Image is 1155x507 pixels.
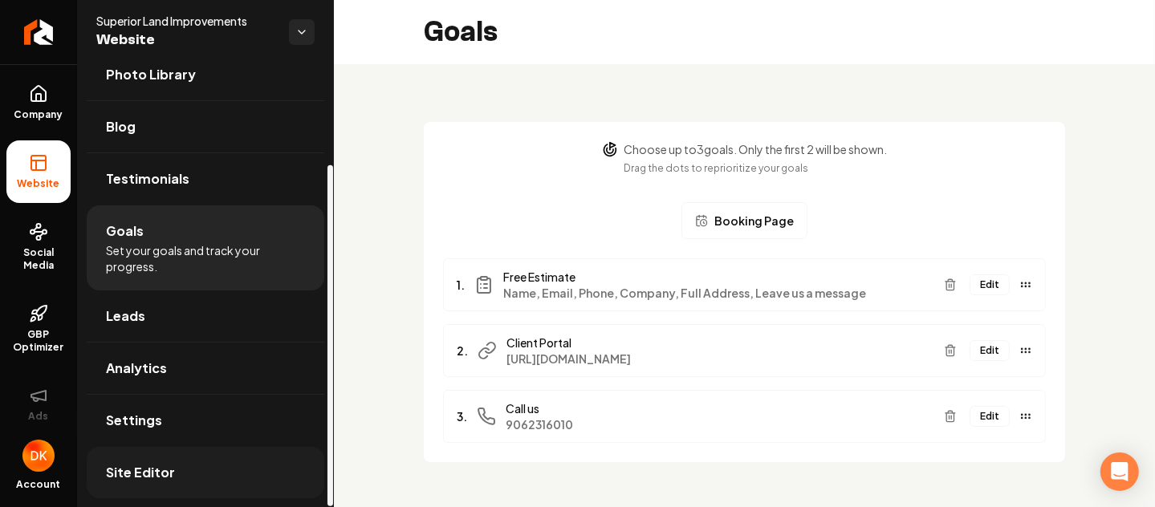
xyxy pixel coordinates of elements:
li: 1.Free EstimateName, Email, Phone, Company, Full Address, Leave us a messageEdit [443,258,1046,311]
span: Company [8,108,70,121]
button: Booking Page [681,202,807,239]
li: 3.Call us9062316010Edit [443,390,1046,443]
a: Leads [87,290,324,342]
div: Open Intercom Messenger [1100,452,1139,491]
a: Photo Library [87,49,324,100]
a: Settings [87,395,324,446]
p: Drag the dots to reprioritize your goals [624,160,888,176]
span: Website [11,177,67,190]
span: Superior Land Improvements [96,13,276,29]
span: Set your goals and track your progress. [106,242,305,274]
span: Call us [506,400,931,416]
a: Analytics [87,343,324,394]
span: 9062316010 [506,416,931,432]
a: Blog [87,101,324,152]
button: Edit [970,406,1010,427]
span: Leads [106,306,145,326]
a: Social Media [6,209,71,285]
button: Edit [970,274,1010,295]
span: Photo Library [106,65,196,84]
span: Client Portal [506,335,931,351]
p: Choose up to 3 goals. Only the first 2 will be shown. [624,141,888,157]
span: Social Media [6,246,71,272]
span: Blog [106,117,136,136]
span: [URL][DOMAIN_NAME] [506,351,931,367]
button: Ads [6,373,71,436]
button: Edit [970,340,1010,361]
a: Company [6,71,71,134]
span: Website [96,29,276,51]
h2: Goals [424,16,498,48]
a: Testimonials [87,153,324,205]
span: Account [17,478,61,491]
img: Rebolt Logo [24,19,54,45]
img: Diane Keranen [22,440,55,472]
a: Site Editor [87,447,324,498]
span: GBP Optimizer [6,328,71,354]
span: Goals [106,221,144,241]
span: 1. [457,277,465,293]
span: 3. [457,408,467,424]
span: Free Estimate [503,269,931,285]
span: Testimonials [106,169,189,189]
span: Settings [106,411,162,430]
span: Site Editor [106,463,175,482]
span: Name, Email, Phone, Company, Full Address, Leave us a message [503,285,931,301]
span: Ads [22,410,55,423]
span: 2. [457,343,468,359]
span: Booking Page [714,213,794,229]
li: 2.Client Portal[URL][DOMAIN_NAME]Edit [443,324,1046,377]
a: GBP Optimizer [6,291,71,367]
span: Analytics [106,359,167,378]
button: Open user button [22,440,55,472]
